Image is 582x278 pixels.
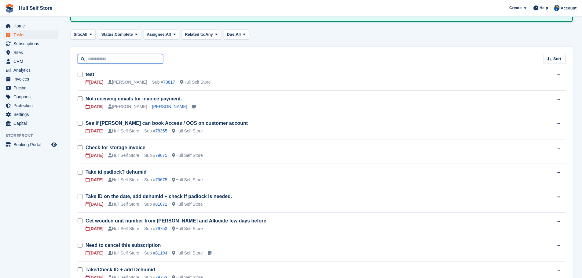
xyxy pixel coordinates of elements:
a: menu [3,140,58,149]
div: [DATE] [86,226,103,232]
a: [PERSON_NAME] [152,104,187,109]
button: Site: All [70,29,96,39]
span: Related to: [185,31,205,38]
div: Hull Self Store [172,250,203,256]
div: [PERSON_NAME] [108,79,147,85]
span: All [82,31,87,38]
button: Related to: Any [181,29,221,39]
span: Create [509,5,522,11]
span: Sites [13,48,50,57]
div: [DATE] [86,152,103,159]
div: Sub # [144,152,167,159]
a: 81072 [155,202,167,207]
div: Sub # [144,128,167,134]
span: Settings [13,110,50,119]
div: Hull Self Store [172,152,203,159]
span: Booking Portal [13,140,50,149]
span: Due: [227,31,236,38]
a: 79753 [155,226,167,231]
span: Tasks [13,31,50,39]
a: Need to cancel this subscription [86,243,161,248]
div: Hull Self Store [108,201,139,208]
div: Hull Self Store [108,177,139,183]
a: 79675 [155,153,167,158]
a: 81194 [155,251,167,255]
a: menu [3,66,58,74]
a: menu [3,39,58,48]
div: Sub # [144,226,167,232]
span: All [236,31,241,38]
span: Sort [553,56,561,62]
span: Complete [115,31,133,38]
span: Any [205,31,213,38]
div: Sub # [144,250,167,256]
a: menu [3,75,58,83]
a: See if [PERSON_NAME] can book Access / OOS on customer account [86,121,248,126]
div: Hull Self Store [172,226,203,232]
span: Subscriptions [13,39,50,48]
span: Site: [74,31,82,38]
div: [DATE] [86,177,103,183]
a: menu [3,92,58,101]
div: Hull Self Store [108,128,139,134]
div: [DATE] [86,103,103,110]
a: menu [3,31,58,39]
a: 73817 [163,80,175,85]
div: Hull Self Store [172,201,203,208]
div: Hull Self Store [108,226,139,232]
a: menu [3,48,58,57]
button: Assignee: All [144,29,179,39]
span: Assignee: [147,31,166,38]
a: Check for storage invoice [86,145,145,150]
img: Hull Self Store [554,5,560,11]
div: Hull Self Store [172,177,203,183]
span: Storefront [5,133,61,139]
a: Take ID on the date, add dehumid + check if padlock is needed. [86,194,232,199]
span: CRM [13,57,50,66]
a: menu [3,22,58,30]
a: test [86,72,94,77]
div: Hull Self Store [172,128,203,134]
div: [DATE] [86,79,103,85]
img: stora-icon-8386f47178a22dfd0bd8f6a31ec36ba5ce8667c1dd55bd0f319d3a0aa187defe.svg [5,4,14,13]
a: menu [3,57,58,66]
button: Status: Complete [98,29,141,39]
span: Pricing [13,84,50,92]
div: Hull Self Store [108,152,139,159]
div: [DATE] [86,128,103,134]
span: Account [561,5,577,11]
span: All [166,31,171,38]
button: Due: All [224,29,249,39]
div: Hull Self Store [108,250,139,256]
a: menu [3,84,58,92]
div: [PERSON_NAME] [108,103,147,110]
a: Not receiving emails for invoice payment. [86,96,182,101]
span: Help [540,5,548,11]
span: Status: [101,31,115,38]
div: Sub # [144,177,167,183]
a: Preview store [50,141,58,148]
a: Take/Check ID + add Dehumid [86,267,155,272]
a: Get wooden unit number from [PERSON_NAME] and Allocate few days before [86,218,266,223]
a: 79675 [155,177,167,182]
div: Hull Self Store [180,79,210,85]
div: [DATE] [86,250,103,256]
a: Hull Self Store [16,3,55,13]
a: menu [3,119,58,128]
div: Sub # [144,201,167,208]
a: Take id padlock? dehumid [86,169,147,175]
span: Analytics [13,66,50,74]
span: Protection [13,101,50,110]
a: menu [3,101,58,110]
a: menu [3,110,58,119]
a: 78355 [155,128,167,133]
span: Home [13,22,50,30]
span: Capital [13,119,50,128]
span: Coupons [13,92,50,101]
div: [DATE] [86,201,103,208]
span: Invoices [13,75,50,83]
div: Sub # [152,79,175,85]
